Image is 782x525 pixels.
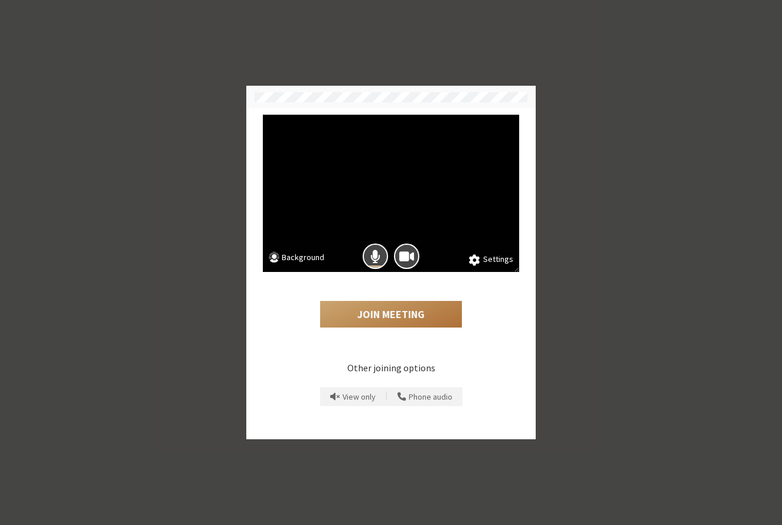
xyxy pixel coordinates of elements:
span: | [386,389,387,404]
button: Settings [469,253,513,266]
button: Join Meeting [320,301,462,328]
button: Camera is on [394,244,419,269]
button: Mic is on [363,244,388,269]
span: View only [343,393,376,401]
button: Prevent echo when there is already an active mic and speaker in the room. [326,387,380,406]
span: Phone audio [409,393,452,401]
button: Use your phone for mic and speaker while you view the meeting on this device. [393,387,457,406]
button: Background [269,251,324,266]
p: Other joining options [263,361,519,375]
